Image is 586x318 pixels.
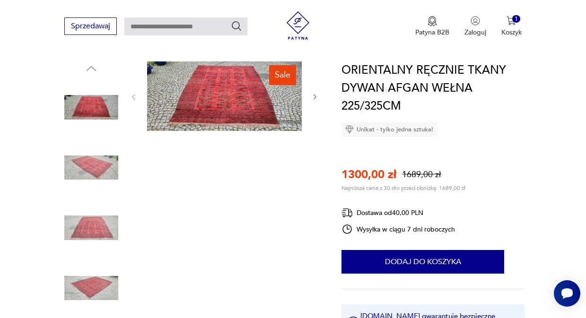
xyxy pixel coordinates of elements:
img: Zdjęcie produktu ORIENTALNY RĘCZNIE TKANY DYWAN AFGAN WEŁNA 225/325CM [147,61,302,131]
img: Ikonka użytkownika [471,16,480,26]
div: Dostawa od 40,00 PLN [341,207,455,219]
a: Ikona medaluPatyna B2B [415,16,449,37]
p: Patyna B2B [415,28,449,37]
p: 1300,00 zł [341,167,396,182]
img: Ikona diamentu [345,125,354,134]
img: Zdjęcie produktu ORIENTALNY RĘCZNIE TKANY DYWAN AFGAN WEŁNA 225/325CM [64,261,118,315]
img: Zdjęcie produktu ORIENTALNY RĘCZNIE TKANY DYWAN AFGAN WEŁNA 225/325CM [64,80,118,134]
div: Wysyłka w ciągu 7 dni roboczych [341,223,455,235]
div: Unikat - tylko jedna sztuka! [341,122,437,137]
button: Szukaj [231,20,242,32]
p: 1689,00 zł [402,169,441,180]
button: 1Koszyk [501,16,522,37]
p: Zaloguj [464,28,486,37]
img: Zdjęcie produktu ORIENTALNY RĘCZNIE TKANY DYWAN AFGAN WEŁNA 225/325CM [64,201,118,255]
div: 1 [512,15,520,23]
button: Sprzedawaj [64,17,117,35]
img: Patyna - sklep z meblami i dekoracjami vintage [284,11,312,40]
p: Koszyk [501,28,522,37]
a: Sprzedawaj [64,24,117,30]
button: Patyna B2B [415,16,449,37]
img: Ikona koszyka [507,16,516,26]
button: Dodaj do koszyka [341,250,504,274]
p: Najniższa cena z 30 dni przed obniżką: 1689,00 zł [341,184,465,192]
button: Zaloguj [464,16,486,37]
img: Ikona dostawy [341,207,353,219]
h1: ORIENTALNY RĘCZNIE TKANY DYWAN AFGAN WEŁNA 225/325CM [341,61,525,115]
div: Sale [269,65,296,85]
img: Ikona medalu [428,16,437,26]
img: Zdjęcie produktu ORIENTALNY RĘCZNIE TKANY DYWAN AFGAN WEŁNA 225/325CM [64,141,118,195]
iframe: Smartsupp widget button [554,280,580,307]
